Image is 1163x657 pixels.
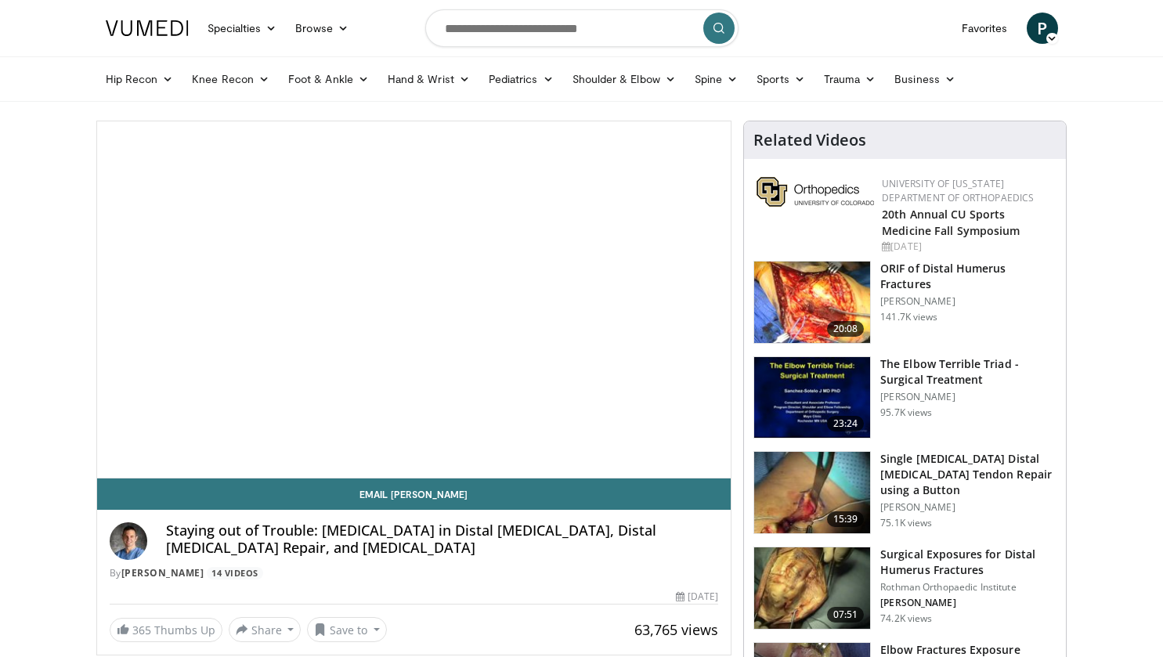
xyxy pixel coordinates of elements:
[885,63,965,95] a: Business
[880,391,1056,403] p: [PERSON_NAME]
[106,20,189,36] img: VuMedi Logo
[880,295,1056,308] p: [PERSON_NAME]
[880,501,1056,514] p: [PERSON_NAME]
[676,590,718,604] div: [DATE]
[279,63,378,95] a: Foot & Ankle
[754,452,870,533] img: king_0_3.png.150x105_q85_crop-smart_upscale.jpg
[1027,13,1058,44] a: P
[110,522,147,560] img: Avatar
[880,356,1056,388] h3: The Elbow Terrible Triad - Surgical Treatment
[634,620,718,639] span: 63,765 views
[97,121,731,478] video-js: Video Player
[753,261,1056,344] a: 20:08 ORIF of Distal Humerus Fractures [PERSON_NAME] 141.7K views
[827,416,865,431] span: 23:24
[880,451,1056,498] h3: Single [MEDICAL_DATA] Distal [MEDICAL_DATA] Tendon Repair using a Button
[307,617,387,642] button: Save to
[166,522,719,556] h4: Staying out of Trouble: [MEDICAL_DATA] in Distal [MEDICAL_DATA], Distal [MEDICAL_DATA] Repair, an...
[880,517,932,529] p: 75.1K views
[753,547,1056,630] a: 07:51 Surgical Exposures for Distal Humerus Fractures Rothman Orthopaedic Institute [PERSON_NAME]...
[96,63,183,95] a: Hip Recon
[754,262,870,343] img: orif-sanch_3.png.150x105_q85_crop-smart_upscale.jpg
[880,597,1056,609] p: [PERSON_NAME]
[121,566,204,579] a: [PERSON_NAME]
[754,547,870,629] img: 70322_0000_3.png.150x105_q85_crop-smart_upscale.jpg
[286,13,358,44] a: Browse
[880,311,937,323] p: 141.7K views
[753,356,1056,439] a: 23:24 The Elbow Terrible Triad - Surgical Treatment [PERSON_NAME] 95.7K views
[685,63,747,95] a: Spine
[563,63,685,95] a: Shoulder & Elbow
[880,406,932,419] p: 95.7K views
[827,607,865,623] span: 07:51
[952,13,1017,44] a: Favorites
[882,240,1053,254] div: [DATE]
[132,623,151,637] span: 365
[880,261,1056,292] h3: ORIF of Distal Humerus Fractures
[880,547,1056,578] h3: Surgical Exposures for Distal Humerus Fractures
[827,321,865,337] span: 20:08
[747,63,814,95] a: Sports
[198,13,287,44] a: Specialties
[882,207,1020,238] a: 20th Annual CU Sports Medicine Fall Symposium
[425,9,739,47] input: Search topics, interventions
[827,511,865,527] span: 15:39
[378,63,479,95] a: Hand & Wrist
[753,131,866,150] h4: Related Videos
[814,63,886,95] a: Trauma
[757,177,874,207] img: 355603a8-37da-49b6-856f-e00d7e9307d3.png.150x105_q85_autocrop_double_scale_upscale_version-0.2.png
[882,177,1034,204] a: University of [US_STATE] Department of Orthopaedics
[97,478,731,510] a: Email [PERSON_NAME]
[880,581,1056,594] p: Rothman Orthopaedic Institute
[229,617,302,642] button: Share
[754,357,870,439] img: 162531_0000_1.png.150x105_q85_crop-smart_upscale.jpg
[207,567,264,580] a: 14 Videos
[110,618,222,642] a: 365 Thumbs Up
[753,451,1056,534] a: 15:39 Single [MEDICAL_DATA] Distal [MEDICAL_DATA] Tendon Repair using a Button [PERSON_NAME] 75.1...
[182,63,279,95] a: Knee Recon
[110,566,719,580] div: By
[880,612,932,625] p: 74.2K views
[479,63,563,95] a: Pediatrics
